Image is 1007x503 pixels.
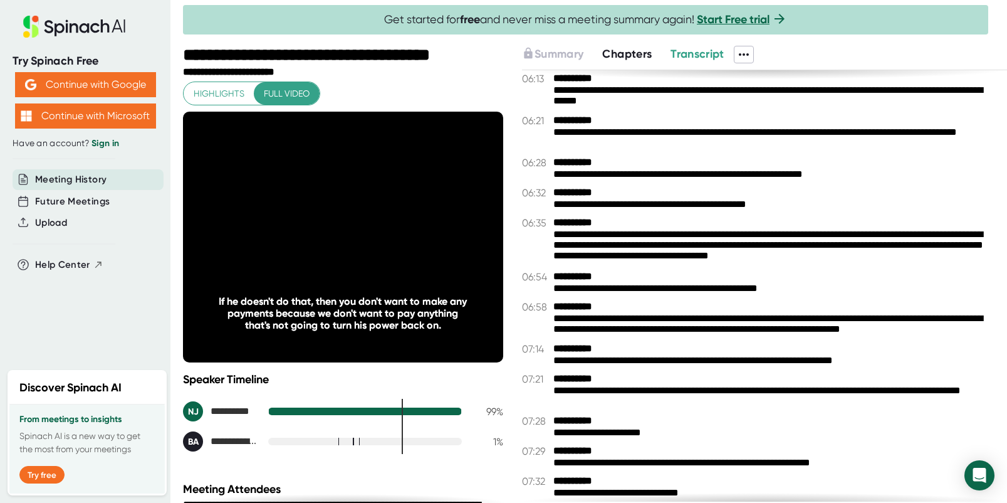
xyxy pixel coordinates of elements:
span: Full video [264,86,310,102]
span: Chapters [602,47,652,61]
a: Sign in [91,138,119,149]
button: Try free [19,466,65,484]
button: Chapters [602,46,652,63]
span: 06:32 [522,187,550,199]
div: 99 % [472,406,503,418]
div: Noll, Judi [183,401,258,421]
a: Start Free trial [697,13,770,26]
button: Transcript [670,46,724,63]
span: 06:54 [522,271,550,283]
p: Spinach AI is a new way to get the most from your meetings [19,430,155,456]
span: 06:13 [522,73,550,85]
span: Get started for and never miss a meeting summary again! [384,13,787,27]
h3: From meetings to insights [19,415,155,425]
button: Highlights [184,82,254,105]
span: Transcript [670,47,724,61]
button: Continue with Microsoft [15,103,156,129]
button: Continue with Google [15,72,156,97]
img: Aehbyd4JwY73AAAAAElFTkSuQmCC [25,79,36,90]
button: Future Meetings [35,194,110,209]
span: 07:32 [522,475,550,487]
div: Speaker Timeline [183,373,503,386]
b: free [460,13,480,26]
div: Open Intercom Messenger [964,460,994,490]
button: Upload [35,216,67,230]
div: NJ [183,401,203,421]
button: Meeting History [35,172,107,187]
div: If he doesn't do that, then you don't want to make any payments because we don't want to pay anyt... [215,295,471,331]
button: Summary [522,46,583,63]
span: 07:29 [522,445,550,457]
span: Summary [535,47,583,61]
div: Have an account? [13,138,158,149]
h2: Discover Spinach AI [19,379,122,396]
div: Try Spinach Free [13,54,158,68]
div: Upgrade to access [522,46,602,63]
span: 06:58 [522,301,550,313]
span: 06:28 [522,157,550,169]
button: Help Center [35,258,103,272]
span: 07:21 [522,373,550,385]
span: Highlights [194,86,244,102]
span: Help Center [35,258,90,272]
div: 1 % [472,436,503,448]
div: Bailey, Brooke A [183,432,258,452]
span: 06:21 [522,115,550,127]
span: 07:14 [522,343,550,355]
div: Meeting Attendees [183,482,506,496]
span: 07:28 [522,415,550,427]
button: Full video [254,82,320,105]
span: 06:35 [522,217,550,229]
div: BA [183,432,203,452]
